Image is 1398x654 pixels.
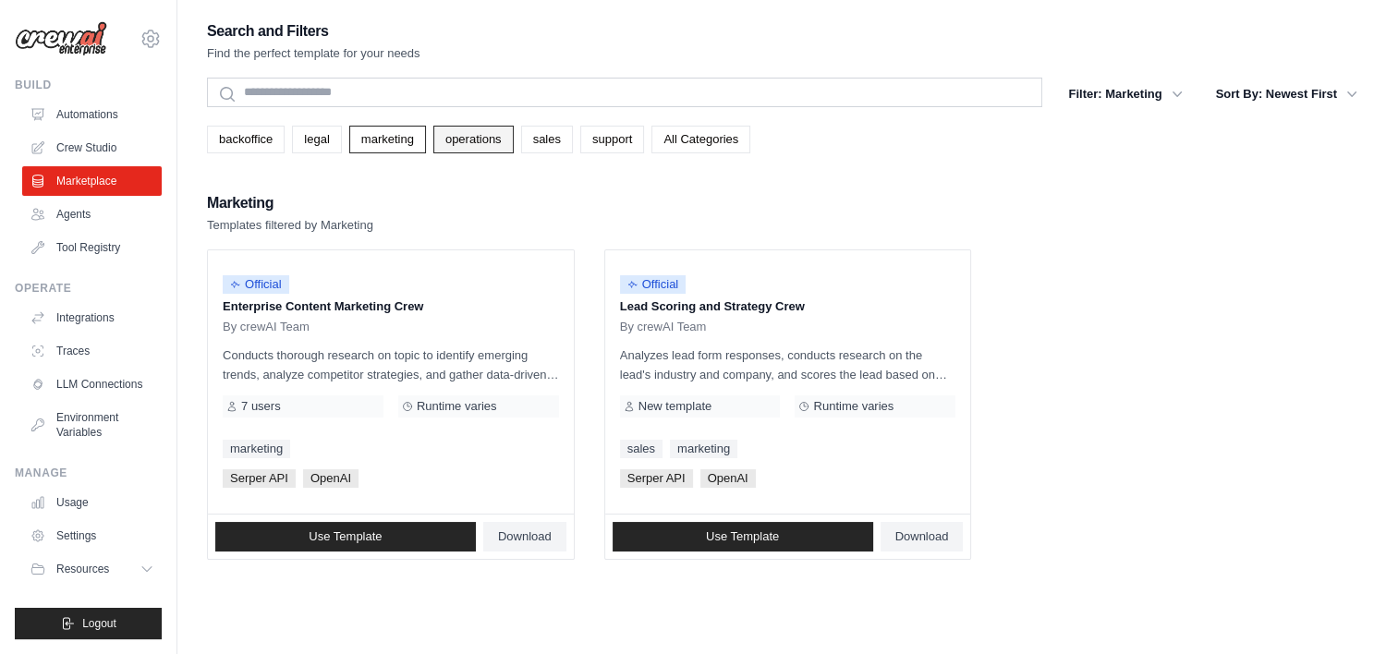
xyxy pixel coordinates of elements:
a: Integrations [22,303,162,333]
p: Conducts thorough research on topic to identify emerging trends, analyze competitor strategies, a... [223,345,559,384]
span: Use Template [706,529,779,544]
a: Tool Registry [22,233,162,262]
a: Use Template [613,522,873,551]
a: Usage [22,488,162,517]
a: backoffice [207,126,285,153]
a: Use Template [215,522,476,551]
a: sales [620,440,663,458]
p: Templates filtered by Marketing [207,216,373,235]
button: Resources [22,554,162,584]
a: Settings [22,521,162,551]
span: OpenAI [700,469,756,488]
h2: Marketing [207,190,373,216]
button: Filter: Marketing [1057,78,1193,111]
span: Official [223,275,289,294]
span: Runtime varies [813,399,894,414]
span: Serper API [620,469,693,488]
a: Download [483,522,566,551]
span: Runtime varies [417,399,497,414]
span: New template [638,399,711,414]
span: Logout [82,616,116,631]
a: legal [292,126,341,153]
a: sales [521,126,573,153]
a: LLM Connections [22,369,162,399]
div: Manage [15,466,162,480]
div: Operate [15,281,162,296]
p: Enterprise Content Marketing Crew [223,297,559,316]
a: support [580,126,644,153]
span: Download [498,529,552,544]
a: Automations [22,100,162,129]
a: Crew Studio [22,133,162,163]
a: Download [881,522,964,551]
a: marketing [223,440,290,458]
a: Agents [22,200,162,229]
a: marketing [670,440,737,458]
h2: Search and Filters [207,18,420,44]
p: Lead Scoring and Strategy Crew [620,297,956,316]
button: Sort By: Newest First [1205,78,1368,111]
span: By crewAI Team [620,320,707,334]
div: Build [15,78,162,92]
span: Official [620,275,687,294]
span: Serper API [223,469,296,488]
p: Analyzes lead form responses, conducts research on the lead's industry and company, and scores th... [620,345,956,384]
span: 7 users [241,399,281,414]
a: Marketplace [22,166,162,196]
span: Resources [56,562,109,576]
span: Download [895,529,949,544]
a: Traces [22,336,162,366]
img: Logo [15,21,107,56]
span: By crewAI Team [223,320,310,334]
p: Find the perfect template for your needs [207,44,420,63]
span: Use Template [309,529,382,544]
a: All Categories [651,126,750,153]
a: operations [433,126,514,153]
a: Environment Variables [22,403,162,447]
span: OpenAI [303,469,359,488]
button: Logout [15,608,162,639]
a: marketing [349,126,426,153]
